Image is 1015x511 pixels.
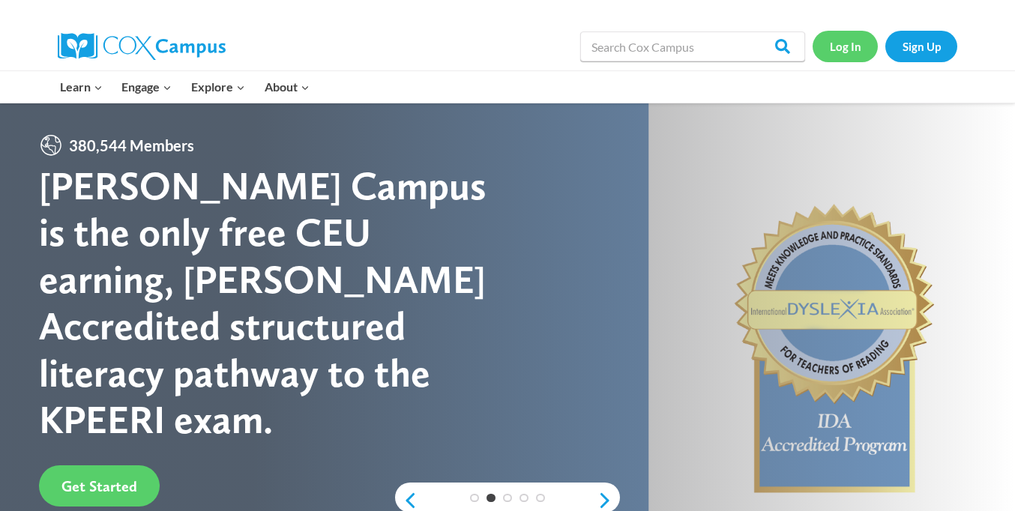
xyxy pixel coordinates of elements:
[519,494,528,503] a: 4
[58,33,226,60] img: Cox Campus
[255,71,319,103] button: Child menu of About
[181,71,255,103] button: Child menu of Explore
[395,492,418,510] a: previous
[470,494,479,503] a: 1
[50,71,112,103] button: Child menu of Learn
[580,31,805,61] input: Search Cox Campus
[39,163,507,443] div: [PERSON_NAME] Campus is the only free CEU earning, [PERSON_NAME] Accredited structured literacy p...
[503,494,512,503] a: 3
[885,31,957,61] a: Sign Up
[50,71,319,103] nav: Primary Navigation
[112,71,182,103] button: Child menu of Engage
[813,31,878,61] a: Log In
[39,465,160,507] a: Get Started
[63,133,200,157] span: 380,544 Members
[536,494,545,503] a: 5
[487,494,496,503] a: 2
[813,31,957,61] nav: Secondary Navigation
[597,492,620,510] a: next
[61,477,137,495] span: Get Started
